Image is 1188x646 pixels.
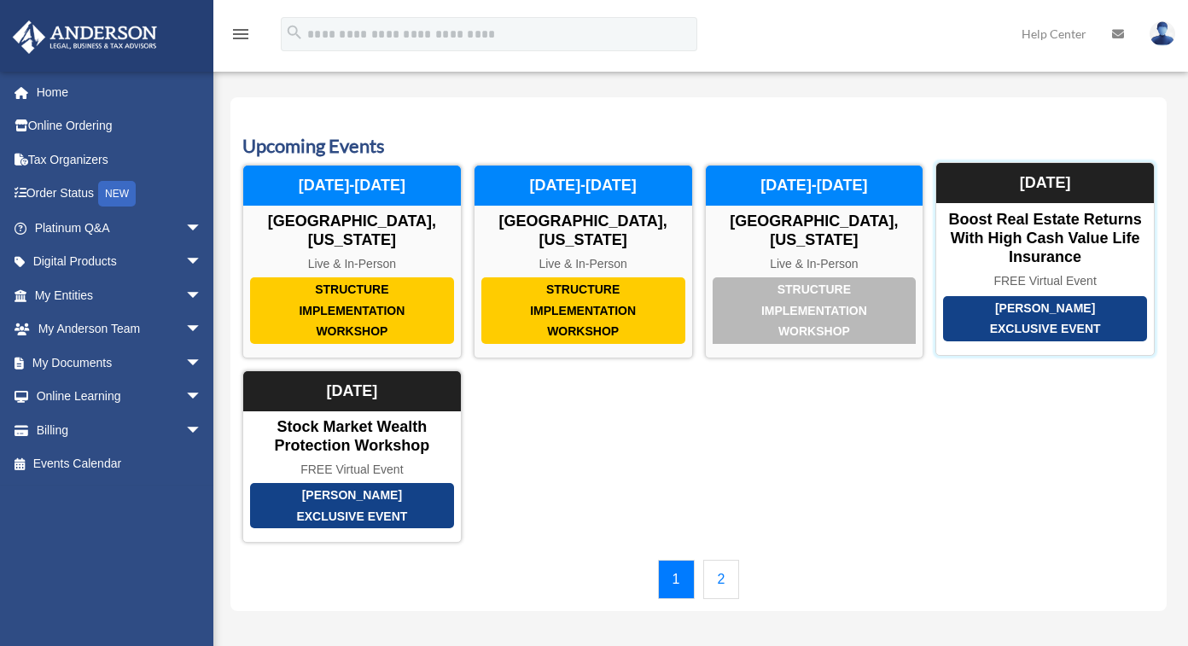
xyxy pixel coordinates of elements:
a: Structure Implementation Workshop [GEOGRAPHIC_DATA], [US_STATE] Live & In-Person [DATE]-[DATE] [474,165,693,358]
i: menu [230,24,251,44]
div: FREE Virtual Event [936,274,1154,288]
span: arrow_drop_down [185,245,219,280]
a: Tax Organizers [12,143,228,177]
div: FREE Virtual Event [243,463,461,477]
span: arrow_drop_down [185,346,219,381]
div: [DATE] [936,163,1154,204]
span: arrow_drop_down [185,380,219,415]
a: [PERSON_NAME] Exclusive Event Boost Real Estate Returns with High Cash Value Life Insurance FREE ... [935,165,1155,358]
div: [GEOGRAPHIC_DATA], [US_STATE] [243,212,461,249]
a: 2 [703,560,740,599]
div: Structure Implementation Workshop [250,277,454,344]
div: Structure Implementation Workshop [481,277,685,344]
div: [GEOGRAPHIC_DATA], [US_STATE] [706,212,923,249]
a: Platinum Q&Aarrow_drop_down [12,211,228,245]
a: Online Ordering [12,109,228,143]
a: My Anderson Teamarrow_drop_down [12,312,228,346]
span: arrow_drop_down [185,211,219,246]
a: My Entitiesarrow_drop_down [12,278,228,312]
a: Digital Productsarrow_drop_down [12,245,228,279]
div: NEW [98,181,136,207]
span: arrow_drop_down [185,278,219,313]
div: Live & In-Person [475,257,692,271]
a: [PERSON_NAME] Exclusive Event Stock Market Wealth Protection Workshop FREE Virtual Event [DATE] [242,370,462,543]
img: Anderson Advisors Platinum Portal [8,20,162,54]
div: Live & In-Person [706,257,923,271]
div: [DATE]-[DATE] [475,166,692,207]
div: [GEOGRAPHIC_DATA], [US_STATE] [475,212,692,249]
div: [DATE]-[DATE] [243,166,461,207]
i: search [285,23,304,42]
span: arrow_drop_down [185,312,219,347]
h3: Upcoming Events [242,133,1155,160]
div: [DATE] [243,371,461,412]
a: Home [12,75,228,109]
div: [DATE]-[DATE] [706,166,923,207]
a: My Documentsarrow_drop_down [12,346,228,380]
a: Billingarrow_drop_down [12,413,228,447]
div: Stock Market Wealth Protection Workshop [243,418,461,455]
div: Structure Implementation Workshop [713,277,917,344]
img: User Pic [1150,21,1175,46]
div: [PERSON_NAME] Exclusive Event [943,296,1147,341]
a: Structure Implementation Workshop [GEOGRAPHIC_DATA], [US_STATE] Live & In-Person [DATE]-[DATE] [242,165,462,358]
a: menu [230,30,251,44]
a: Online Learningarrow_drop_down [12,380,228,414]
div: Live & In-Person [243,257,461,271]
div: [PERSON_NAME] Exclusive Event [250,483,454,528]
a: 1 [658,560,695,599]
div: Boost Real Estate Returns with High Cash Value Life Insurance [936,211,1154,266]
a: Events Calendar [12,447,219,481]
a: Structure Implementation Workshop [GEOGRAPHIC_DATA], [US_STATE] Live & In-Person [DATE]-[DATE] [705,165,924,358]
span: arrow_drop_down [185,413,219,448]
a: Order StatusNEW [12,177,228,212]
